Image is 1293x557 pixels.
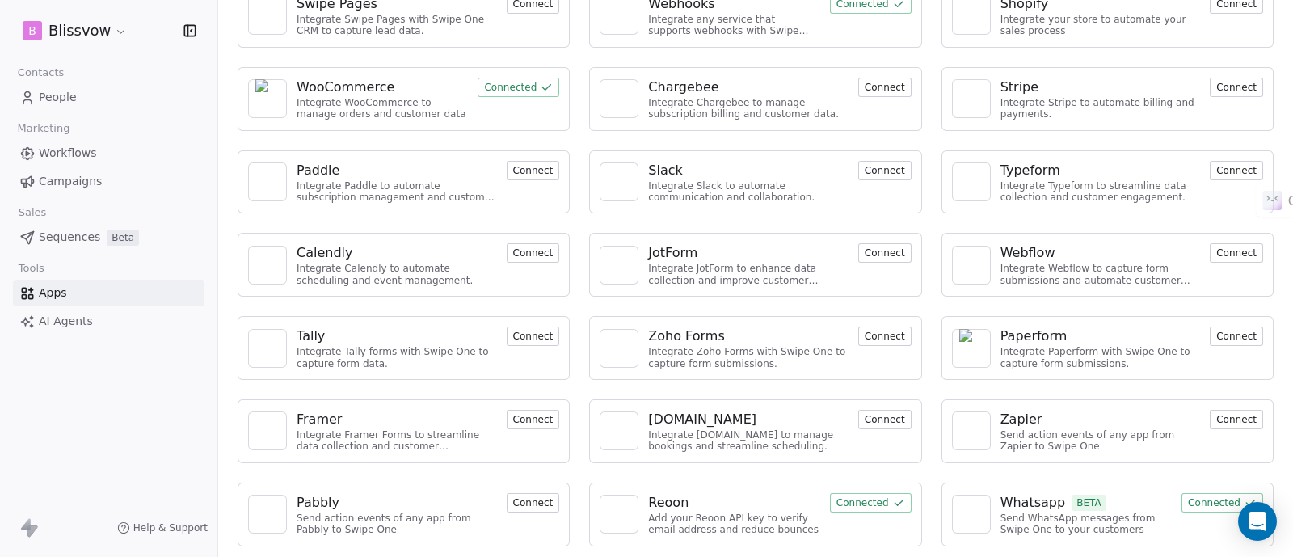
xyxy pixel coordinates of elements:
[39,229,100,246] span: Sequences
[648,410,849,429] a: [DOMAIN_NAME]
[507,243,560,263] button: Connect
[507,245,560,260] a: Connect
[297,243,352,263] div: Calendly
[858,161,912,180] button: Connect
[39,285,67,302] span: Apps
[248,246,287,285] a: NA
[648,243,697,263] div: JotForm
[959,329,983,368] img: NA
[13,140,204,167] a: Workflows
[600,79,638,118] a: NA
[297,243,497,263] a: Calendly
[117,521,208,534] a: Help & Support
[507,327,560,346] button: Connect
[1210,245,1263,260] a: Connect
[1181,493,1263,513] button: Connected
[297,97,468,120] div: Integrate WooCommerce to manage orders and customer data
[507,162,560,178] a: Connect
[959,87,983,111] img: NA
[11,61,71,85] span: Contacts
[952,246,991,285] a: NA
[1210,243,1263,263] button: Connect
[107,230,139,246] span: Beta
[1000,493,1066,513] div: Whatsapp
[255,253,280,277] img: NA
[952,411,991,450] a: NA
[648,78,849,97] a: Chargebee
[11,256,51,281] span: Tools
[297,327,497,346] a: Tally
[648,493,819,513] a: Reoon
[255,329,280,368] img: NA
[248,79,287,118] a: NA
[248,329,287,368] a: NA
[507,493,560,513] button: Connect
[297,161,339,180] div: Paddle
[297,263,497,286] div: Integrate Calendly to automate scheduling and event management.
[858,243,912,263] button: Connect
[858,79,912,95] a: Connect
[959,3,983,27] img: NA
[1210,79,1263,95] a: Connect
[600,246,638,285] a: NA
[858,411,912,427] a: Connect
[507,328,560,344] a: Connect
[1000,78,1201,97] a: Stripe
[1000,410,1042,429] div: Zapier
[297,78,394,97] div: WooCommerce
[1000,327,1068,346] div: Paperform
[39,145,97,162] span: Workflows
[1000,243,1201,263] a: Webflow
[507,161,560,180] button: Connect
[1210,410,1263,429] button: Connect
[297,410,497,429] a: Framer
[11,116,77,141] span: Marketing
[297,513,497,536] div: Send action events of any app from Pabbly to Swipe One
[297,429,497,453] div: Integrate Framer Forms to streamline data collection and customer engagement.
[297,14,497,37] div: Integrate Swipe Pages with Swipe One CRM to capture lead data.
[1210,161,1263,180] button: Connect
[1000,78,1038,97] div: Stripe
[959,246,983,285] img: NA
[1210,327,1263,346] button: Connect
[607,246,631,285] img: NA
[1000,429,1201,453] div: Send action events of any app from Zapier to Swipe One
[13,308,204,335] a: AI Agents
[297,161,497,180] a: Paddle
[648,327,724,346] div: Zoho Forms
[1000,14,1201,37] div: Integrate your store to automate your sales process
[19,17,131,44] button: BBlissvow
[1238,502,1277,541] div: Open Intercom Messenger
[648,327,849,346] a: Zoho Forms
[248,162,287,201] a: NA
[648,161,682,180] div: Slack
[607,419,631,443] img: NA
[11,200,53,225] span: Sales
[600,329,638,368] a: NA
[297,493,339,513] div: Pabbly
[1181,495,1263,510] a: Connected
[478,78,559,97] button: Connected
[648,243,849,263] a: JotForm
[478,79,559,95] a: Connected
[952,329,991,368] a: NA
[133,521,208,534] span: Help & Support
[248,495,287,534] a: NA
[248,411,287,450] a: NA
[39,89,77,106] span: People
[297,78,468,97] a: WooCommerce
[607,502,631,526] img: NA
[648,513,819,536] div: Add your Reoon API key to verify email address and reduce bounces
[13,280,204,306] a: Apps
[858,327,912,346] button: Connect
[830,493,912,513] button: Connected
[1000,263,1201,286] div: Integrate Webflow to capture form submissions and automate customer engagement.
[297,493,497,513] a: Pabbly
[507,410,560,429] button: Connect
[858,245,912,260] a: Connect
[1210,78,1263,97] button: Connect
[13,168,204,195] a: Campaigns
[959,419,983,443] img: NA
[39,313,93,330] span: AI Agents
[648,263,849,286] div: Integrate JotForm to enhance data collection and improve customer engagement.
